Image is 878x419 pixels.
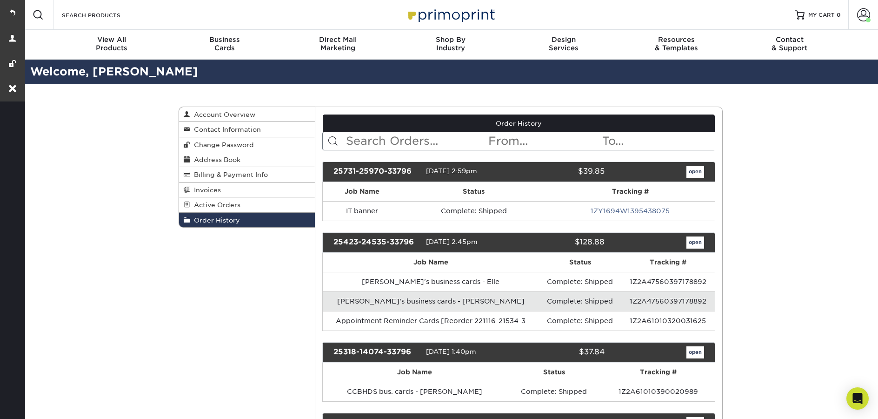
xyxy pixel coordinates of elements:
td: [PERSON_NAME]'s business cards - Elle [323,272,539,291]
a: Order History [323,115,715,132]
td: [PERSON_NAME]'s business cards - [PERSON_NAME] [323,291,539,311]
input: From... [487,132,601,150]
th: Status [402,182,546,201]
a: Resources& Templates [620,30,733,60]
a: View AllProducts [55,30,168,60]
div: & Support [733,35,846,52]
input: SEARCH PRODUCTS..... [61,9,152,20]
th: Status [506,363,602,382]
a: Order History [179,213,315,227]
div: 25423-24535-33796 [326,237,426,249]
span: [DATE] 2:59pm [426,167,477,175]
td: 1Z2A61010320031625 [621,311,715,331]
span: Order History [190,216,240,224]
th: Job Name [323,182,402,201]
a: 1ZY1694W1395438075 [591,207,670,215]
div: 25318-14074-33796 [326,346,426,358]
span: 0 [837,12,841,18]
td: Appointment Reminder Cards [Reorder 221116-21534-3 [323,311,539,331]
div: Open Intercom Messenger [846,387,869,410]
span: Change Password [190,141,254,149]
div: Services [507,35,620,52]
span: MY CART [808,11,835,19]
th: Job Name [323,253,539,272]
span: [DATE] 1:40pm [426,348,476,355]
a: BusinessCards [168,30,281,60]
a: Account Overview [179,107,315,122]
input: Search Orders... [345,132,488,150]
td: CCBHDS bus. cards - [PERSON_NAME] [323,382,506,401]
div: & Templates [620,35,733,52]
div: Industry [394,35,507,52]
td: Complete: Shipped [506,382,602,401]
span: Active Orders [190,201,240,209]
span: Account Overview [190,111,255,118]
a: DesignServices [507,30,620,60]
div: $128.88 [512,237,611,249]
td: Complete: Shipped [539,291,621,311]
a: Change Password [179,137,315,152]
a: Address Book [179,152,315,167]
span: View All [55,35,168,44]
div: Products [55,35,168,52]
a: Active Orders [179,197,315,212]
span: Contact [733,35,846,44]
a: Invoices [179,182,315,197]
img: Primoprint [404,5,497,25]
div: $39.85 [512,166,611,178]
a: open [686,166,704,178]
a: open [686,346,704,358]
td: Complete: Shipped [539,272,621,291]
span: Address Book [190,156,240,163]
h2: Welcome, [PERSON_NAME] [23,63,878,81]
th: Tracking # [546,182,715,201]
th: Status [539,253,621,272]
td: IT banner [323,201,402,221]
td: Complete: Shipped [539,311,621,331]
div: Marketing [281,35,394,52]
span: Invoices [190,186,221,194]
th: Job Name [323,363,506,382]
a: Billing & Payment Info [179,167,315,182]
div: 25731-25970-33796 [326,166,426,178]
span: Resources [620,35,733,44]
div: Cards [168,35,281,52]
span: Shop By [394,35,507,44]
td: 1Z2A47560397178892 [621,291,715,311]
span: Contact Information [190,126,261,133]
th: Tracking # [621,253,715,272]
span: [DATE] 2:45pm [426,238,478,245]
span: Business [168,35,281,44]
span: Billing & Payment Info [190,171,268,178]
a: Contact& Support [733,30,846,60]
th: Tracking # [602,363,715,382]
div: $37.84 [512,346,611,358]
a: Contact Information [179,122,315,137]
td: 1Z2A61010390020989 [602,382,715,401]
span: Design [507,35,620,44]
td: 1Z2A47560397178892 [621,272,715,291]
input: To... [601,132,715,150]
a: Direct MailMarketing [281,30,394,60]
a: Shop ByIndustry [394,30,507,60]
a: open [686,237,704,249]
span: Direct Mail [281,35,394,44]
td: Complete: Shipped [402,201,546,221]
